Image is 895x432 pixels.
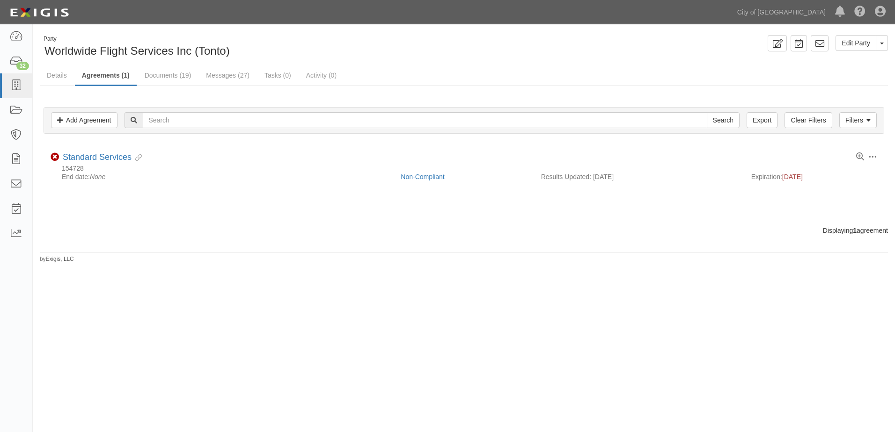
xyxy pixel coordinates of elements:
[33,226,895,235] div: Displaying agreement
[40,255,74,263] small: by
[541,172,737,181] div: Results Updated: [DATE]
[257,66,298,85] a: Tasks (0)
[751,172,877,181] div: Expiration:
[733,3,830,22] a: City of [GEOGRAPHIC_DATA]
[51,112,117,128] a: Add Agreement
[44,35,230,43] div: Party
[401,173,444,180] a: Non-Compliant
[16,62,29,70] div: 32
[199,66,257,85] a: Messages (27)
[40,66,74,85] a: Details
[51,172,394,181] div: End date:
[143,112,707,128] input: Search
[51,165,877,173] div: 154728
[90,173,105,180] em: None
[782,173,803,180] span: [DATE]
[854,7,866,18] i: Help Center - Complianz
[853,227,857,234] b: 1
[63,152,142,163] div: Standard Services
[138,66,198,85] a: Documents (19)
[44,44,230,57] span: Worldwide Flight Services Inc (Tonto)
[51,153,59,161] i: Non-Compliant
[299,66,344,85] a: Activity (0)
[707,112,740,128] input: Search
[40,35,457,59] div: Worldwide Flight Services Inc (Tonto)
[46,256,74,262] a: Exigis, LLC
[856,153,864,161] a: View results summary
[63,152,132,162] a: Standard Services
[132,155,142,161] i: Evidence Linked
[785,112,832,128] a: Clear Filters
[75,66,137,86] a: Agreements (1)
[747,112,778,128] a: Export
[836,35,876,51] a: Edit Party
[839,112,877,128] a: Filters
[7,4,72,21] img: logo-5460c22ac91f19d4615b14bd174203de0afe785f0fc80cf4dbbc73dc1793850b.png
